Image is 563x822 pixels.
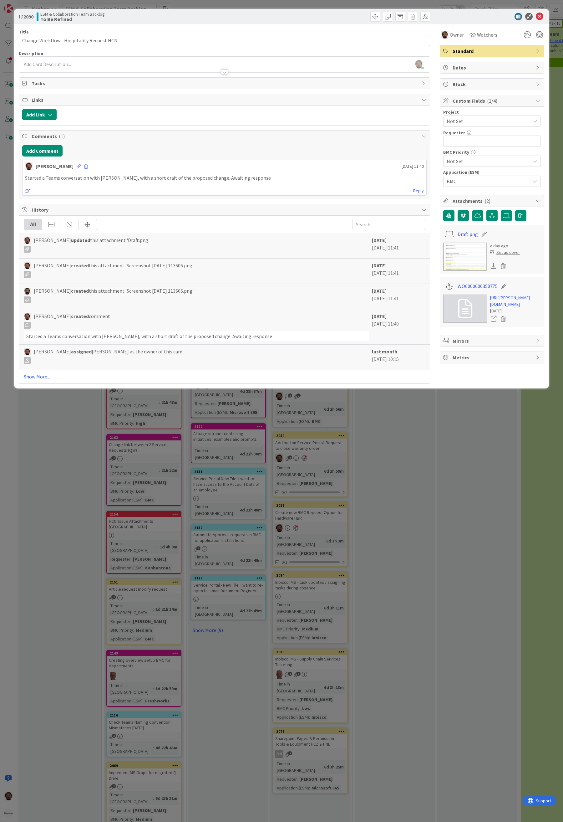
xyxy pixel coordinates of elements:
span: [PERSON_NAME] this attachment 'Draft.png' [34,236,150,253]
img: AC [25,162,33,170]
span: Description [19,51,43,56]
div: [DATE] [490,308,541,314]
a: [URL][PERSON_NAME][DOMAIN_NAME] [490,295,541,308]
span: Watchers [477,31,497,39]
img: AC [24,348,31,355]
div: [DATE] 11:40 [372,312,425,341]
b: [DATE] [372,262,387,269]
a: Open [490,315,497,323]
b: created [71,288,89,294]
div: BMC Priority [443,150,541,154]
span: Support [13,1,28,8]
span: ( 2 ) [484,198,490,204]
span: Standard [453,47,533,55]
b: updated [71,237,90,243]
div: [DATE] 11:41 [372,287,425,306]
span: [PERSON_NAME] [PERSON_NAME] as the owner of this card [34,348,182,364]
a: Draft.png [458,230,478,238]
label: Title [19,29,29,35]
span: Links [32,96,418,104]
b: created [71,313,89,319]
div: Application (ESM) [443,170,541,174]
b: last month [372,348,397,355]
a: Show More... [24,373,425,380]
span: Attachments [453,197,533,205]
span: Tasks [32,80,418,87]
div: All [24,219,42,230]
b: To Be Refined [40,17,105,22]
button: Add Comment [22,145,63,157]
img: OnCl7LGpK6aSgKCc2ZdSmTqaINaX6qd1.png [414,60,423,69]
div: Download [490,262,497,270]
div: [DATE] 11:41 [372,236,425,255]
span: [PERSON_NAME] this attachment 'Screenshot [DATE] 113606.png' [34,262,194,278]
span: [DATE] 11:40 [402,163,424,170]
p: Started a Teams conversation with [PERSON_NAME], with a short draft of the proposed change. Await... [25,174,424,182]
b: [DATE] [372,237,387,243]
span: [PERSON_NAME] this attachment 'Screenshot [DATE] 113606.png' [34,287,194,303]
img: AC [24,237,31,244]
div: Project [443,110,541,114]
span: ESM & Collaboration Team Backlog [40,12,105,17]
span: Comments [32,132,418,140]
input: type card name here... [19,35,430,46]
img: AC [24,288,31,295]
img: AC [24,313,31,320]
span: Not Set [447,117,527,126]
div: [DATE] 10:15 [372,348,425,367]
span: [PERSON_NAME] comment [34,312,110,329]
span: BMC [447,177,527,186]
a: Reply [413,187,424,195]
span: Not Set [447,157,527,166]
span: ID [19,13,33,20]
span: Owner [450,31,464,39]
label: Requester [443,130,465,136]
div: Started a Teams conversation with [PERSON_NAME], with a short draft of the proposed change. Await... [24,331,369,341]
div: [PERSON_NAME] [36,162,74,170]
div: Set as cover [490,249,520,256]
span: History [32,206,418,213]
b: created [71,262,89,269]
img: AC [441,31,449,39]
div: a day ago [490,243,520,249]
span: Dates [453,64,533,71]
span: Custom Fields [453,97,533,105]
b: [DATE] [372,288,387,294]
b: [DATE] [372,313,387,319]
input: Search... [353,219,425,230]
b: 2090 [23,13,33,20]
a: WO0000000350775 [458,282,498,290]
img: AC [24,262,31,269]
span: Mirrors [453,337,533,345]
span: Metrics [453,354,533,361]
div: [DATE] 11:41 [372,262,425,280]
b: assigned [71,348,92,355]
button: Add Link [22,109,57,120]
span: ( 1 ) [59,133,65,139]
span: Block [453,80,533,88]
span: ( 1/4 ) [487,98,497,104]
